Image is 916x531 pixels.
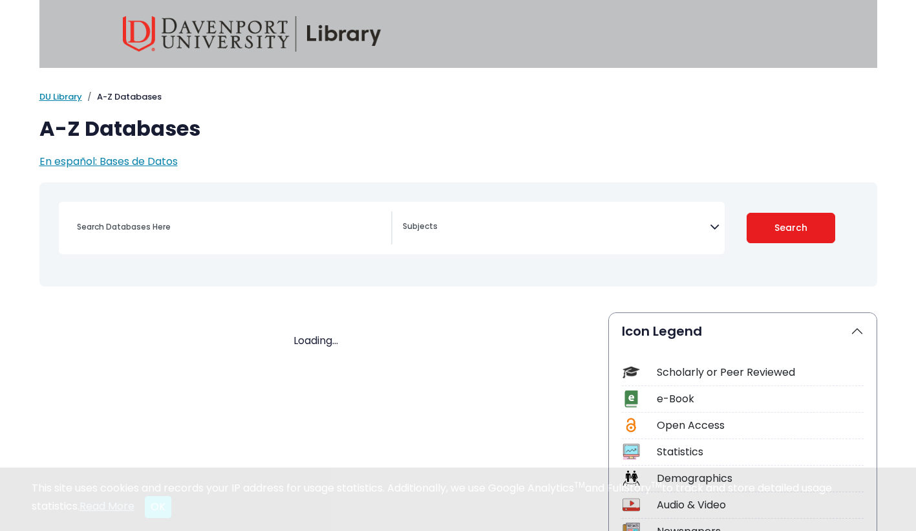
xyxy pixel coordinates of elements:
img: Davenport University Library [123,16,381,52]
h1: A-Z Databases [39,116,877,141]
div: This site uses cookies and records your IP address for usage statistics. Additionally, we use Goo... [32,481,885,518]
div: Open Access [657,418,864,433]
sup: TM [651,479,662,490]
img: Icon Open Access [623,417,639,434]
li: A-Z Databases [82,91,162,103]
textarea: Search [403,222,710,233]
nav: Search filters [39,182,877,287]
div: Scholarly or Peer Reviewed [657,365,864,380]
input: Search database by title or keyword [69,217,391,236]
nav: breadcrumb [39,91,877,103]
img: Icon Statistics [623,443,640,461]
div: Loading... [39,333,593,349]
button: Close [145,496,171,518]
button: Submit for Search Results [747,213,835,243]
a: Read More [80,499,134,514]
sup: TM [574,479,585,490]
a: En español: Bases de Datos [39,154,178,169]
img: Icon Scholarly or Peer Reviewed [623,363,640,381]
a: DU Library [39,91,82,103]
img: Icon e-Book [623,390,640,407]
button: Icon Legend [609,313,877,349]
div: Statistics [657,444,864,460]
div: e-Book [657,391,864,407]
